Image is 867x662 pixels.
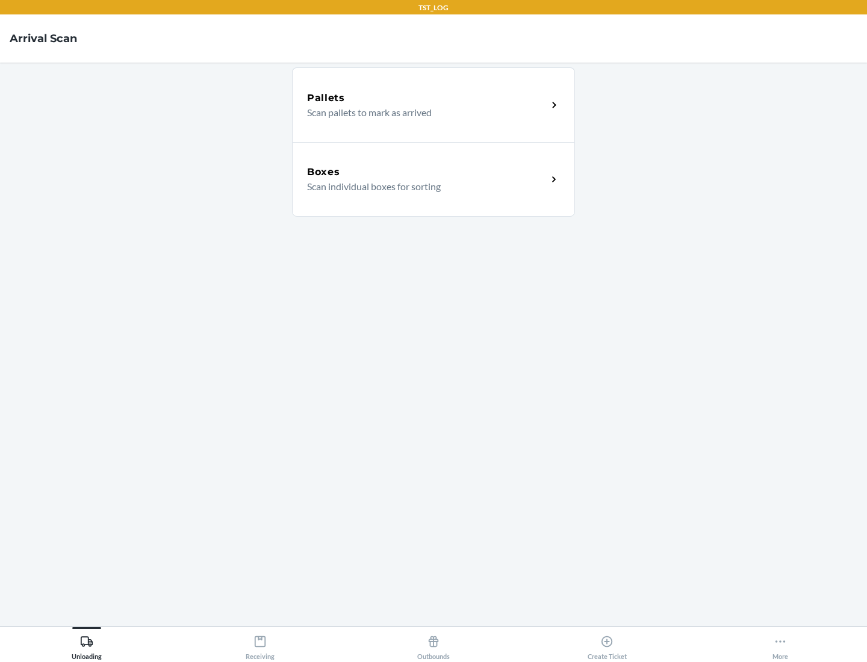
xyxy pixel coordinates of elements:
div: Receiving [246,630,275,660]
p: Scan pallets to mark as arrived [307,105,538,120]
div: More [772,630,788,660]
h5: Pallets [307,91,345,105]
p: Scan individual boxes for sorting [307,179,538,194]
div: Outbounds [417,630,450,660]
p: TST_LOG [418,2,449,13]
a: PalletsScan pallets to mark as arrived [292,67,575,142]
button: More [694,627,867,660]
button: Create Ticket [520,627,694,660]
button: Receiving [173,627,347,660]
button: Outbounds [347,627,520,660]
a: BoxesScan individual boxes for sorting [292,142,575,217]
div: Create Ticket [588,630,627,660]
div: Unloading [72,630,102,660]
h5: Boxes [307,165,340,179]
h4: Arrival Scan [10,31,77,46]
